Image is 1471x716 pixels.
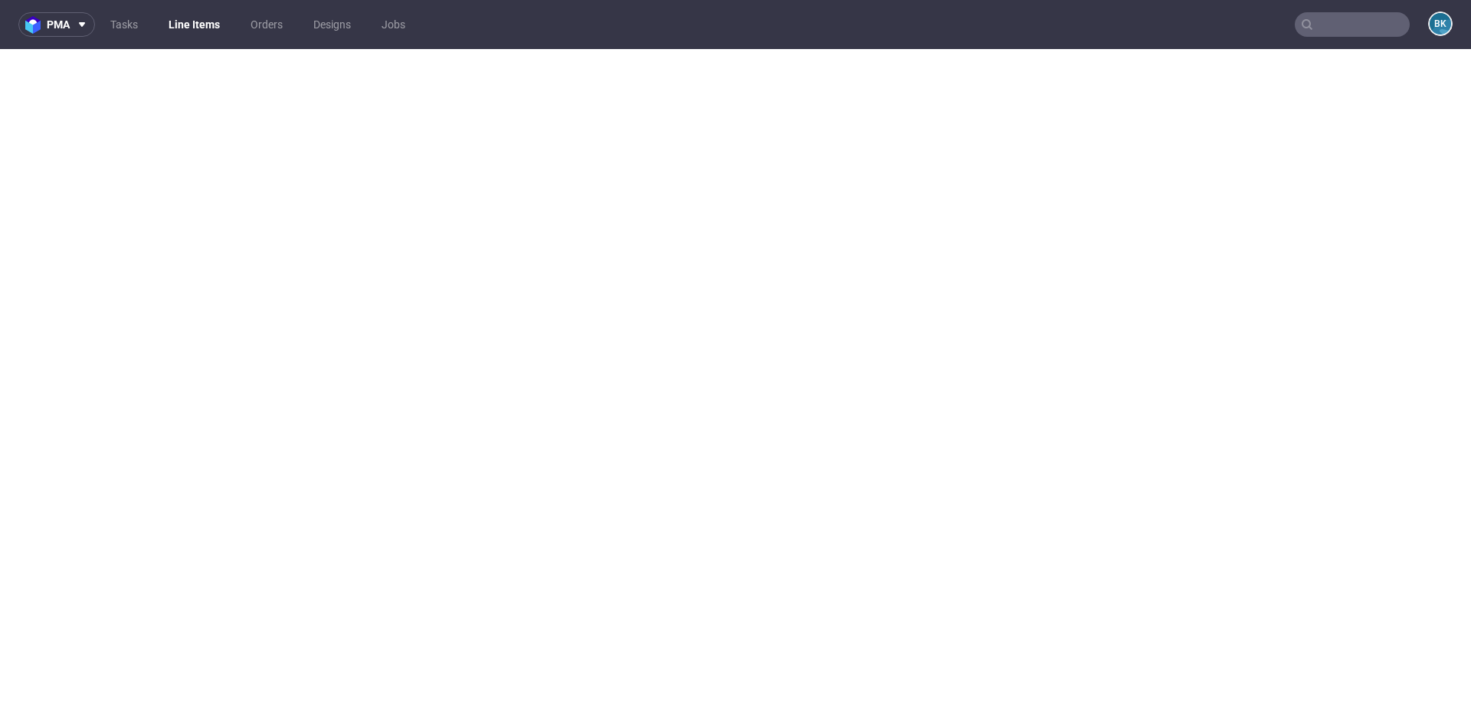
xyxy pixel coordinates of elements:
a: Tasks [101,12,147,37]
button: pma [18,12,95,37]
a: Designs [304,12,360,37]
img: logo [25,16,47,34]
a: Jobs [372,12,414,37]
a: Orders [241,12,292,37]
a: Line Items [159,12,229,37]
figcaption: BK [1430,13,1451,34]
span: pma [47,19,70,30]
